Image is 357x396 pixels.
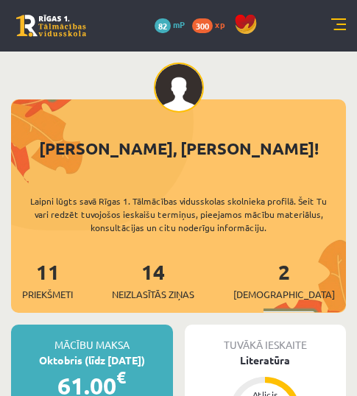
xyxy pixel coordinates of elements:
a: Rīgas 1. Tālmācības vidusskola [16,15,86,37]
a: 14Neizlasītās ziņas [112,258,194,302]
a: 2[DEMOGRAPHIC_DATA] [233,258,335,302]
span: [DEMOGRAPHIC_DATA] [233,287,335,302]
div: Tuvākā ieskaite [185,325,347,353]
span: mP [173,18,185,30]
div: Oktobris (līdz [DATE]) [11,353,173,368]
span: xp [215,18,225,30]
div: Mācību maksa [11,325,173,353]
span: Neizlasītās ziņas [112,287,194,302]
span: 300 [192,18,213,33]
span: € [116,367,126,388]
span: 82 [155,18,171,33]
a: 300 xp [192,18,232,30]
div: Laipni lūgts savā Rīgas 1. Tālmācības vidusskolas skolnieka profilā. Šeit Tu vari redzēt tuvojošo... [11,194,346,234]
span: Priekšmeti [22,287,73,302]
img: Stepans Grigorjevs [154,63,204,113]
div: [PERSON_NAME], [PERSON_NAME]! [11,136,346,160]
a: 11Priekšmeti [22,258,73,302]
div: Literatūra [185,353,347,368]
